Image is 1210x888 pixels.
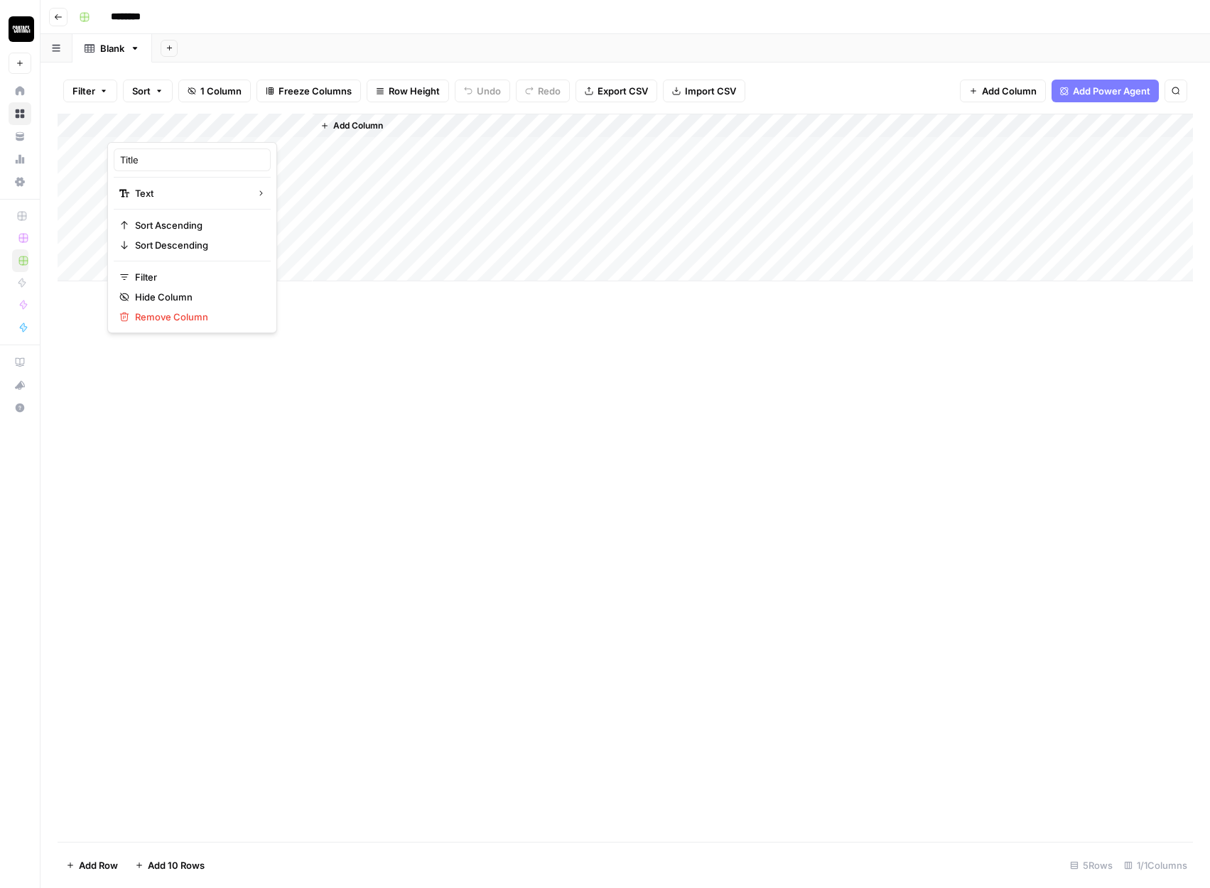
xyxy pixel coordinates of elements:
span: Add Power Agent [1073,84,1150,98]
button: Import CSV [663,80,745,102]
span: Export CSV [598,84,648,98]
button: Add Column [960,80,1046,102]
span: Add Row [79,858,118,872]
button: Filter [63,80,117,102]
span: Filter [72,84,95,98]
a: Browse [9,102,31,125]
span: Row Height [389,84,440,98]
a: Your Data [9,125,31,148]
button: Redo [516,80,570,102]
span: Filter [135,270,259,284]
span: Undo [477,84,501,98]
a: AirOps Academy [9,351,31,374]
span: 1 Column [200,84,242,98]
button: Workspace: Contact Studios [9,11,31,47]
button: Add Power Agent [1052,80,1159,102]
button: Undo [455,80,510,102]
span: Import CSV [685,84,736,98]
div: Blank [100,41,124,55]
button: 1 Column [178,80,251,102]
span: Add Column [333,119,383,132]
a: Usage [9,148,31,170]
span: Remove Column [135,310,259,324]
img: Contact Studios Logo [9,16,34,42]
div: 5 Rows [1064,854,1118,877]
button: What's new? [9,374,31,396]
a: Settings [9,170,31,193]
span: Add 10 Rows [148,858,205,872]
span: Sort Ascending [135,218,259,232]
button: Sort [123,80,173,102]
span: Add Column [982,84,1037,98]
button: Row Height [367,80,449,102]
a: Blank [72,34,152,63]
span: Redo [538,84,561,98]
button: Add 10 Rows [126,854,213,877]
span: Text [135,186,245,200]
span: Hide Column [135,290,259,304]
button: Export CSV [576,80,657,102]
span: Freeze Columns [279,84,352,98]
button: Help + Support [9,396,31,419]
button: Add Column [315,117,389,135]
button: Freeze Columns [256,80,361,102]
span: Sort [132,84,151,98]
span: Sort Descending [135,238,259,252]
a: Home [9,80,31,102]
div: 1/1 Columns [1118,854,1193,877]
button: Add Row [58,854,126,877]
